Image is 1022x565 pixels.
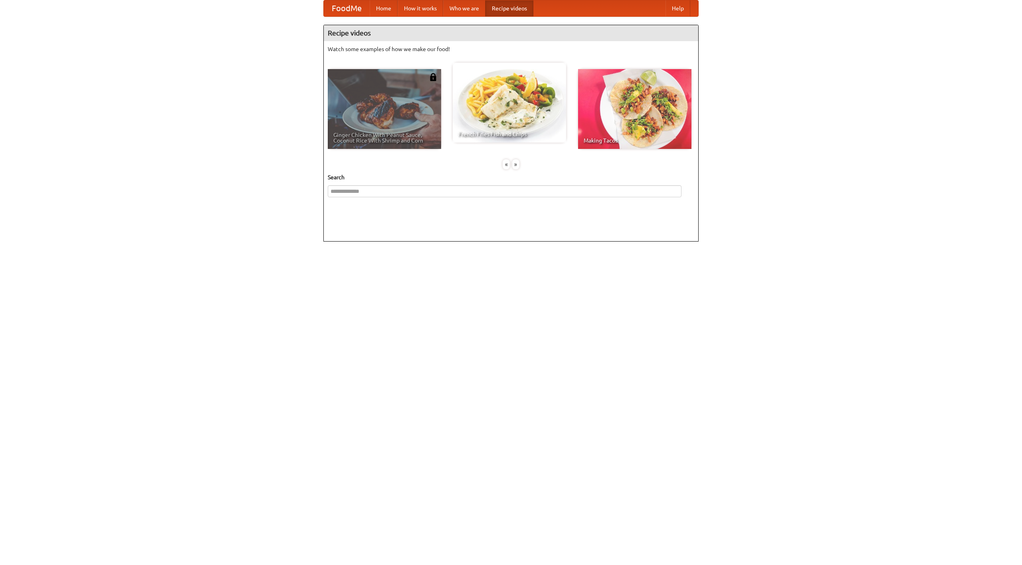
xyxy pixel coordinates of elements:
a: Making Tacos [578,69,691,149]
p: Watch some examples of how we make our food! [328,45,694,53]
a: FoodMe [324,0,370,16]
a: How it works [398,0,443,16]
a: Recipe videos [485,0,533,16]
a: Who we are [443,0,485,16]
span: Making Tacos [584,138,686,143]
h5: Search [328,173,694,181]
div: » [512,159,519,169]
img: 483408.png [429,73,437,81]
h4: Recipe videos [324,25,698,41]
a: Help [665,0,690,16]
span: French Fries Fish and Chips [458,131,561,137]
div: « [503,159,510,169]
a: French Fries Fish and Chips [453,63,566,143]
a: Home [370,0,398,16]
